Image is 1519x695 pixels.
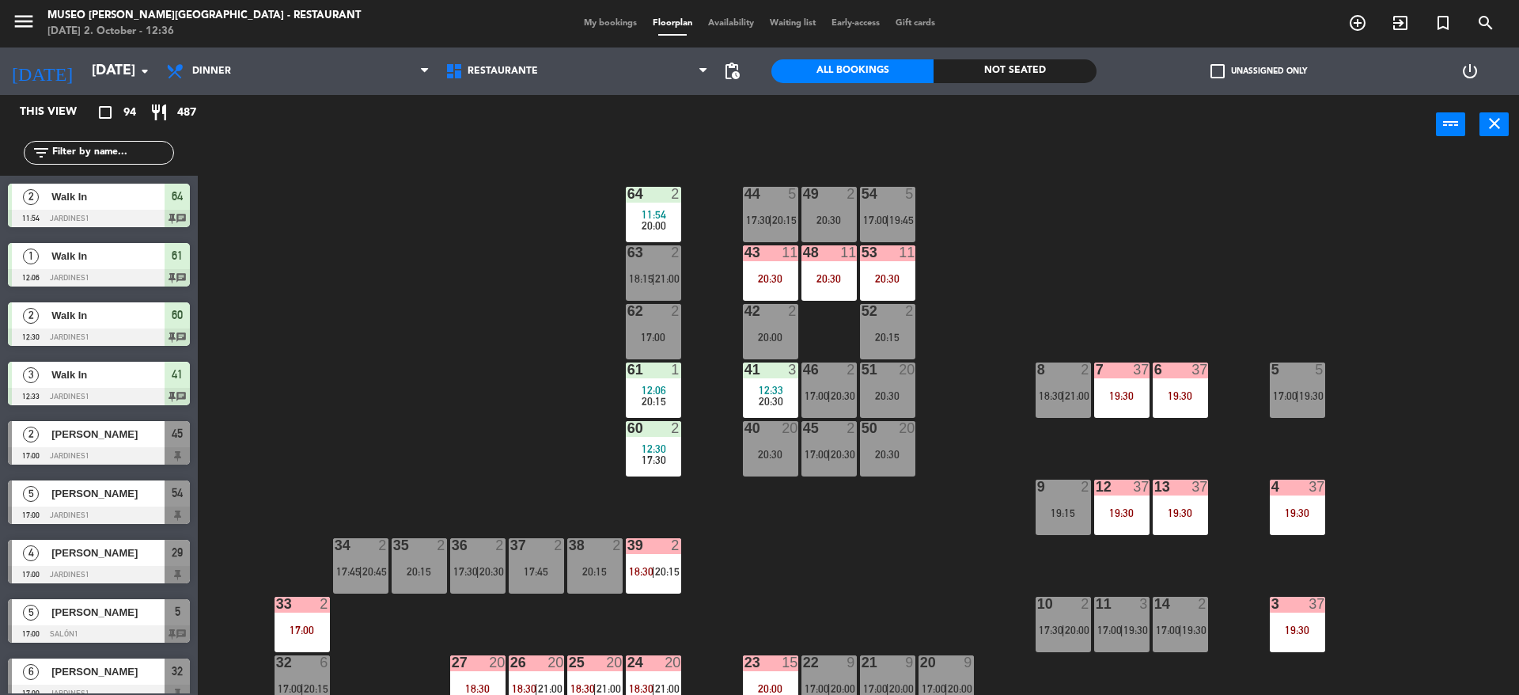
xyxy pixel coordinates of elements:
[1037,363,1038,377] div: 8
[645,19,700,28] span: Floorplan
[393,538,394,553] div: 35
[1179,624,1182,636] span: |
[847,363,856,377] div: 2
[495,538,505,553] div: 2
[642,219,666,232] span: 20:00
[1081,480,1090,494] div: 2
[510,538,511,553] div: 37
[1309,480,1324,494] div: 37
[1296,389,1299,402] span: |
[671,538,680,553] div: 2
[569,655,570,670] div: 25
[392,566,447,577] div: 20:15
[23,249,39,264] span: 1
[1271,480,1272,494] div: 4
[627,304,628,318] div: 62
[831,682,855,695] span: 20:00
[1299,389,1324,402] span: 19:30
[538,682,563,695] span: 21:00
[889,682,914,695] span: 20:00
[629,565,653,578] span: 18:30
[301,682,304,695] span: |
[172,246,183,265] span: 61
[863,214,888,226] span: 17:00
[12,9,36,33] i: menu
[847,655,856,670] div: 9
[655,565,680,578] span: 20:15
[642,208,666,221] span: 11:54
[275,625,330,636] div: 17:00
[51,545,165,561] span: [PERSON_NAME]
[1153,507,1208,518] div: 19:30
[172,543,183,562] span: 29
[509,566,564,577] div: 17:45
[769,214,772,226] span: |
[1123,624,1148,636] span: 19:30
[476,565,479,578] span: |
[51,426,165,442] span: [PERSON_NAME]
[1120,624,1123,636] span: |
[899,245,915,260] div: 11
[655,272,680,285] span: 21:00
[437,538,446,553] div: 2
[1094,507,1150,518] div: 19:30
[320,597,329,611] div: 2
[172,484,183,503] span: 54
[450,683,506,694] div: 18:30
[23,367,39,383] span: 3
[627,421,628,435] div: 60
[23,189,39,205] span: 2
[172,306,183,325] span: 60
[23,308,39,324] span: 2
[304,682,328,695] span: 20:15
[627,187,628,201] div: 64
[803,421,804,435] div: 45
[51,604,165,621] span: [PERSON_NAME]
[652,565,655,578] span: |
[336,565,361,578] span: 17:45
[788,363,797,377] div: 3
[1154,597,1155,611] div: 14
[512,682,536,695] span: 18:30
[1065,389,1089,402] span: 21:00
[899,363,915,377] div: 20
[1062,624,1065,636] span: |
[554,538,563,553] div: 2
[32,143,51,162] i: filter_list
[452,538,453,553] div: 36
[597,682,621,695] span: 21:00
[652,272,655,285] span: |
[1037,480,1038,494] div: 9
[1096,597,1097,611] div: 11
[1476,13,1495,32] i: search
[1081,597,1090,611] div: 2
[743,683,798,694] div: 20:00
[468,66,538,77] span: Restaurante
[801,273,857,284] div: 20:30
[744,187,745,201] div: 44
[788,304,797,318] div: 2
[1198,597,1207,611] div: 2
[1096,480,1097,494] div: 12
[831,389,855,402] span: 20:30
[905,304,915,318] div: 2
[1441,114,1460,133] i: power_input
[47,8,361,24] div: Museo [PERSON_NAME][GEOGRAPHIC_DATA] - Restaurant
[1133,363,1149,377] div: 37
[671,304,680,318] div: 2
[51,307,165,324] span: Walk In
[700,19,762,28] span: Availability
[889,214,914,226] span: 19:45
[642,442,666,455] span: 12:30
[782,245,797,260] div: 11
[831,448,855,461] span: 20:30
[1154,363,1155,377] div: 6
[51,663,165,680] span: [PERSON_NAME]
[743,332,798,343] div: 20:00
[803,187,804,201] div: 49
[671,245,680,260] div: 2
[1391,13,1410,32] i: exit_to_app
